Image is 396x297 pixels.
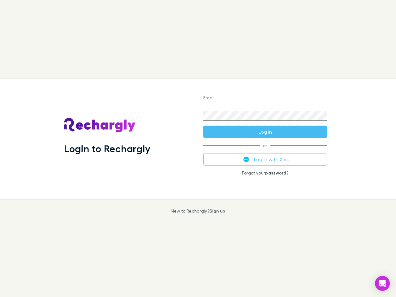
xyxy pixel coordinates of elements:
p: Forgot your ? [203,170,327,175]
a: Sign up [209,208,225,213]
img: Xero's logo [243,157,249,162]
img: Rechargly's Logo [64,118,136,133]
a: password [265,170,286,175]
span: or [203,145,327,146]
button: Log in with Xero [203,153,327,166]
h1: Login to Rechargly [64,143,150,154]
p: New to Rechargly? [171,209,226,213]
button: Log in [203,126,327,138]
div: Open Intercom Messenger [375,276,390,291]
